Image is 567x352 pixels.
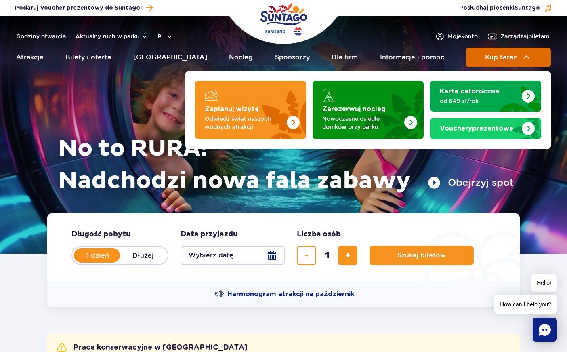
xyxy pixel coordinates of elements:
h1: No to RURA! Nadchodzi nowa fala zabawy [58,133,514,197]
input: liczba biletów [317,246,337,265]
a: Harmonogram atrakcji na październik [214,289,354,299]
span: Vouchery [440,125,472,132]
a: Informacje i pomoc [380,48,444,67]
button: Obejrzyj spot [428,176,514,189]
button: pl [157,32,173,40]
a: Zarządzajbiletami [487,32,551,41]
span: Szukaj biletów [397,252,446,259]
a: Karta całoroczna [430,81,541,112]
a: Bilety i oferta [65,48,111,67]
span: Harmonogram atrakcji na październik [227,290,354,299]
strong: Zaplanuj wizytę [205,106,259,112]
span: Moje konto [448,32,478,40]
button: Wybierz datę [181,246,285,265]
a: Dla firm [332,48,358,67]
button: usuń bilet [297,246,316,265]
span: Liczba osób [297,230,341,239]
a: Godziny otwarcia [16,32,66,40]
a: Sponsorzy [275,48,310,67]
span: Długość pobytu [71,230,131,239]
span: Podaruj Voucher prezentowy do Suntago! [15,4,142,12]
span: Posłuchaj piosenki [459,4,540,12]
strong: Karta całoroczna [440,88,499,95]
strong: prezentowe [440,125,513,132]
button: Szukaj biletów [370,246,474,265]
div: Chat [533,318,557,342]
span: Hello! [531,274,557,292]
a: Zaplanuj wizytę [195,81,306,139]
span: Suntago [514,5,540,11]
span: Kup teraz [485,54,517,61]
p: od 649 zł/rok [440,97,519,105]
span: How can I help you? [494,295,557,314]
button: Posłuchaj piosenkiSuntago [459,4,552,12]
p: Nowoczesne osiedle domków przy parku [322,115,401,131]
button: dodaj bilet [338,246,357,265]
button: Aktualny ruch w parku [76,33,148,40]
form: Planowanie wizyty w Park of Poland [47,213,520,281]
span: Data przyjazdu [181,230,238,239]
p: Odwiedź świat naszych wodnych atrakcji [205,115,283,131]
a: Atrakcje [16,48,44,67]
a: Zarezerwuj nocleg [313,81,424,139]
a: Vouchery prezentowe [430,118,541,139]
a: Mojekonto [435,32,478,41]
a: Podaruj Voucher prezentowy do Suntago! [15,2,153,13]
span: Zarządzaj biletami [500,32,551,40]
strong: Zarezerwuj nocleg [322,106,386,112]
label: Dłużej [120,247,166,264]
a: Nocleg [229,48,253,67]
a: [GEOGRAPHIC_DATA] [133,48,207,67]
label: 1 dzień [75,247,121,264]
button: Kup teraz [466,48,551,67]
